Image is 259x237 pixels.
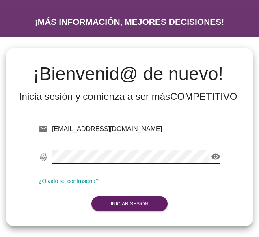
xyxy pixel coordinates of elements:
i: fingerprint [39,152,48,162]
button: Iniciar Sesión [91,196,168,211]
h2: ¡MÁS INFORMACIÓN, MEJORES DECISIONES! [35,17,224,27]
a: ¿Olvidó su contraseña? [39,178,99,184]
input: E-mail [52,123,220,136]
i: email [39,124,48,134]
strong: Iniciar Sesión [111,201,149,207]
h2: ¡Bienvenid@ de nuevo! [19,64,237,84]
i: visibility [211,152,220,162]
div: Inicia sesión y comienza a ser más [19,90,237,103]
strong: COMPETITIVO [170,91,237,102]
